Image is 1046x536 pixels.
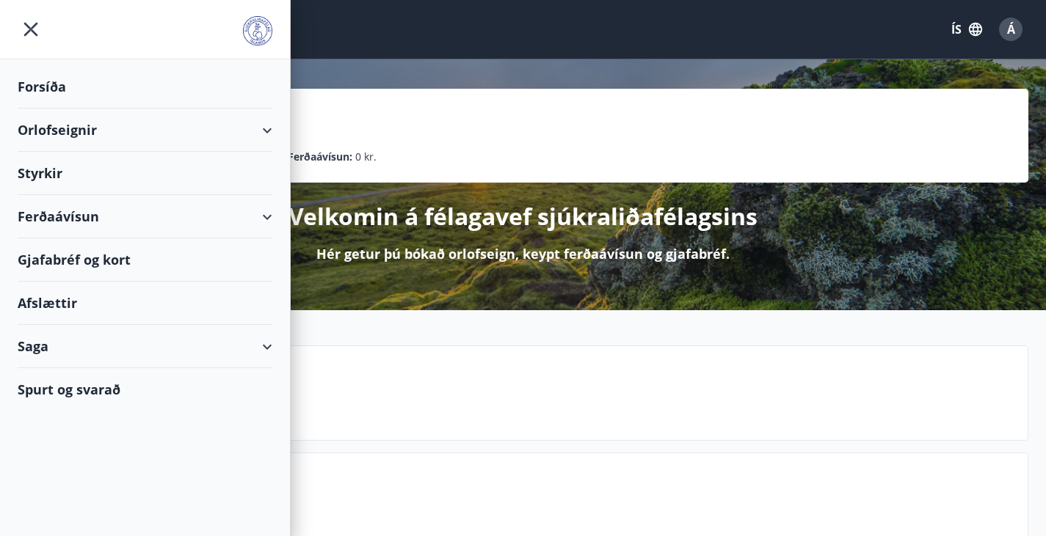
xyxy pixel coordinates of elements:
div: Afslættir [18,282,272,325]
div: Ferðaávísun [18,195,272,238]
div: Gjafabréf og kort [18,238,272,282]
button: Á [993,12,1028,47]
button: ÍS [943,16,990,43]
div: Forsíða [18,65,272,109]
div: Styrkir [18,152,272,195]
span: Á [1007,21,1015,37]
span: 0 kr. [355,149,377,165]
p: Næstu helgi [126,383,1016,408]
p: Velkomin á félagavef sjúkraliðafélagsins [288,200,758,232]
div: Orlofseignir [18,109,272,152]
p: Ferðaávísun : [288,149,352,165]
button: menu [18,16,44,43]
div: Spurt og svarað [18,368,272,411]
img: union_logo [243,16,272,45]
p: Spurt og svarað [126,490,1016,515]
p: Hér getur þú bókað orlofseign, keypt ferðaávísun og gjafabréf. [316,244,730,263]
div: Saga [18,325,272,368]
